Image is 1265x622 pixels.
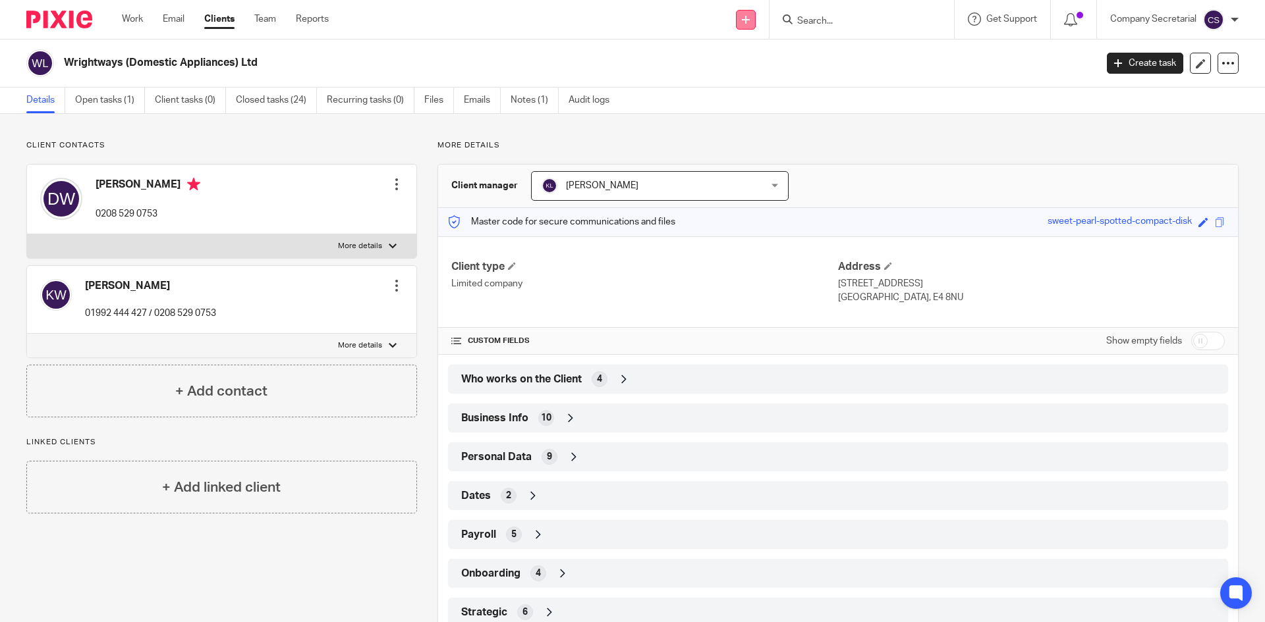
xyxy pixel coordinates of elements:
a: Files [424,88,454,113]
img: Pixie [26,11,92,28]
span: 10 [541,411,551,425]
div: sweet-pearl-spotted-compact-disk [1048,215,1192,230]
p: 01992 444 427 / 0208 529 0753 [85,307,216,320]
span: Business Info [461,411,528,425]
span: 6 [522,606,528,619]
span: 2 [506,489,511,502]
a: Recurring tasks (0) [327,88,414,113]
h4: + Add linked client [162,477,281,498]
span: Get Support [986,14,1037,24]
h4: Address [838,260,1225,274]
a: Team [254,13,276,26]
span: 4 [536,567,541,580]
a: Closed tasks (24) [236,88,317,113]
p: More details [437,140,1239,151]
p: Linked clients [26,437,417,448]
a: Notes (1) [511,88,559,113]
a: Reports [296,13,329,26]
span: Personal Data [461,450,532,464]
span: 5 [511,528,517,541]
h3: Client manager [451,179,518,192]
i: Primary [187,178,200,191]
img: svg%3E [40,178,82,220]
img: svg%3E [40,279,72,311]
span: Onboarding [461,567,520,581]
a: Client tasks (0) [155,88,226,113]
a: Emails [464,88,501,113]
a: Work [122,13,143,26]
p: Company Secretarial [1110,13,1196,26]
a: Email [163,13,184,26]
p: Client contacts [26,140,417,151]
span: Strategic [461,606,507,619]
span: [PERSON_NAME] [566,181,638,190]
span: Who works on the Client [461,373,582,386]
h2: Wrightways (Domestic Appliances) Ltd [64,56,882,70]
p: Master code for secure communications and files [448,215,675,228]
a: Details [26,88,65,113]
a: Audit logs [569,88,619,113]
h4: CUSTOM FIELDS [451,336,838,346]
img: svg%3E [1203,9,1224,30]
span: Dates [461,489,491,503]
a: Clients [204,13,235,26]
span: 9 [547,450,552,463]
a: Create task [1107,53,1183,74]
p: Limited company [451,277,838,290]
label: Show empty fields [1106,334,1182,348]
input: Search [796,16,914,28]
img: svg%3E [26,49,54,77]
span: Payroll [461,528,496,542]
h4: + Add contact [175,381,267,402]
p: [STREET_ADDRESS] [838,277,1225,290]
p: More details [338,340,382,351]
h4: Client type [451,260,838,274]
p: More details [338,241,382,251]
img: svg%3E [542,178,557,194]
p: [GEOGRAPHIC_DATA], E4 8NU [838,291,1225,304]
span: 4 [597,373,602,386]
p: 0208 529 0753 [96,207,200,220]
a: Open tasks (1) [75,88,145,113]
h4: [PERSON_NAME] [85,279,216,293]
h4: [PERSON_NAME] [96,178,200,194]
